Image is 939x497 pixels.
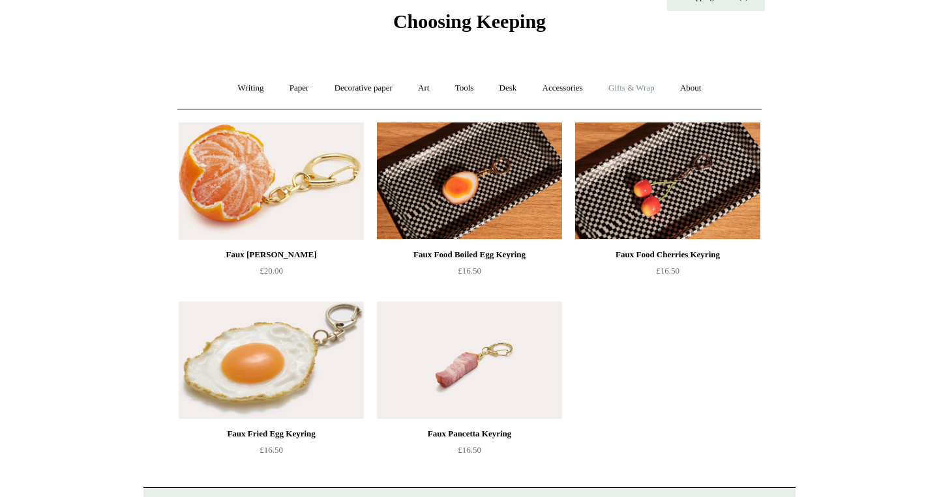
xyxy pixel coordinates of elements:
[380,247,559,263] div: Faux Food Boiled Egg Keyring
[393,10,546,32] span: Choosing Keeping
[323,71,404,106] a: Decorative paper
[377,302,562,419] a: Faux Pancetta Keyring Faux Pancetta Keyring
[179,302,364,419] a: Faux Fried Egg Keyring Faux Fried Egg Keyring
[179,122,364,240] a: Faux Clementine Keyring Faux Clementine Keyring
[182,247,361,263] div: Faux [PERSON_NAME]
[531,71,595,106] a: Accessories
[179,302,364,419] img: Faux Fried Egg Keyring
[179,247,364,300] a: Faux [PERSON_NAME] £20.00
[575,247,760,300] a: Faux Food Cherries Keyring £16.50
[575,122,760,240] a: Faux Food Cherries Keyring Faux Food Cherries Keyring
[260,266,283,276] span: £20.00
[380,426,559,442] div: Faux Pancetta Keyring
[278,71,321,106] a: Paper
[393,21,546,30] a: Choosing Keeping
[182,426,361,442] div: Faux Fried Egg Keyring
[226,71,276,106] a: Writing
[406,71,441,106] a: Art
[260,445,283,455] span: £16.50
[575,122,760,240] img: Faux Food Cherries Keyring
[179,426,364,479] a: Faux Fried Egg Keyring £16.50
[179,122,364,240] img: Faux Clementine Keyring
[377,247,562,300] a: Faux Food Boiled Egg Keyring £16.50
[377,302,562,419] img: Faux Pancetta Keyring
[656,266,679,276] span: £16.50
[597,71,666,106] a: Gifts & Wrap
[377,122,562,240] a: Faux Food Boiled Egg Keyring Faux Food Boiled Egg Keyring
[458,266,481,276] span: £16.50
[443,71,486,106] a: Tools
[458,445,481,455] span: £16.50
[668,71,713,106] a: About
[488,71,529,106] a: Desk
[578,247,757,263] div: Faux Food Cherries Keyring
[377,426,562,479] a: Faux Pancetta Keyring £16.50
[377,122,562,240] img: Faux Food Boiled Egg Keyring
